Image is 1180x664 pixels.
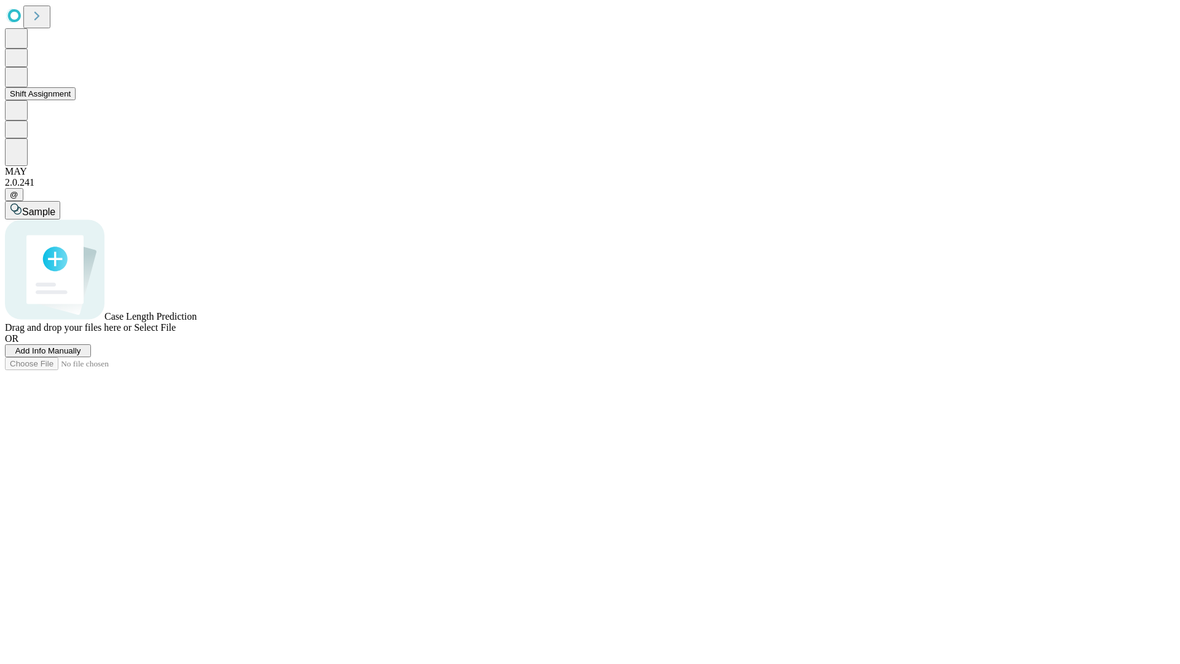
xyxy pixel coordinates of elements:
[5,344,91,357] button: Add Info Manually
[5,322,132,333] span: Drag and drop your files here or
[134,322,176,333] span: Select File
[5,333,18,344] span: OR
[5,201,60,219] button: Sample
[5,166,1175,177] div: MAY
[5,188,23,201] button: @
[5,87,76,100] button: Shift Assignment
[10,190,18,199] span: @
[15,346,81,355] span: Add Info Manually
[5,177,1175,188] div: 2.0.241
[104,311,197,322] span: Case Length Prediction
[22,207,55,217] span: Sample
